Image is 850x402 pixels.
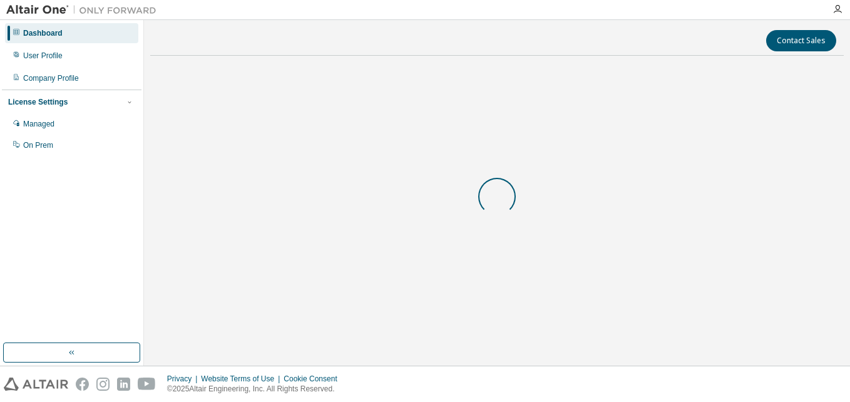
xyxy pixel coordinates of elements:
[23,28,63,38] div: Dashboard
[117,378,130,391] img: linkedin.svg
[8,97,68,107] div: License Settings
[23,73,79,83] div: Company Profile
[76,378,89,391] img: facebook.svg
[23,51,63,61] div: User Profile
[6,4,163,16] img: Altair One
[96,378,110,391] img: instagram.svg
[138,378,156,391] img: youtube.svg
[201,374,284,384] div: Website Terms of Use
[4,378,68,391] img: altair_logo.svg
[284,374,344,384] div: Cookie Consent
[766,30,836,51] button: Contact Sales
[23,140,53,150] div: On Prem
[23,119,54,129] div: Managed
[167,384,345,394] p: © 2025 Altair Engineering, Inc. All Rights Reserved.
[167,374,201,384] div: Privacy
